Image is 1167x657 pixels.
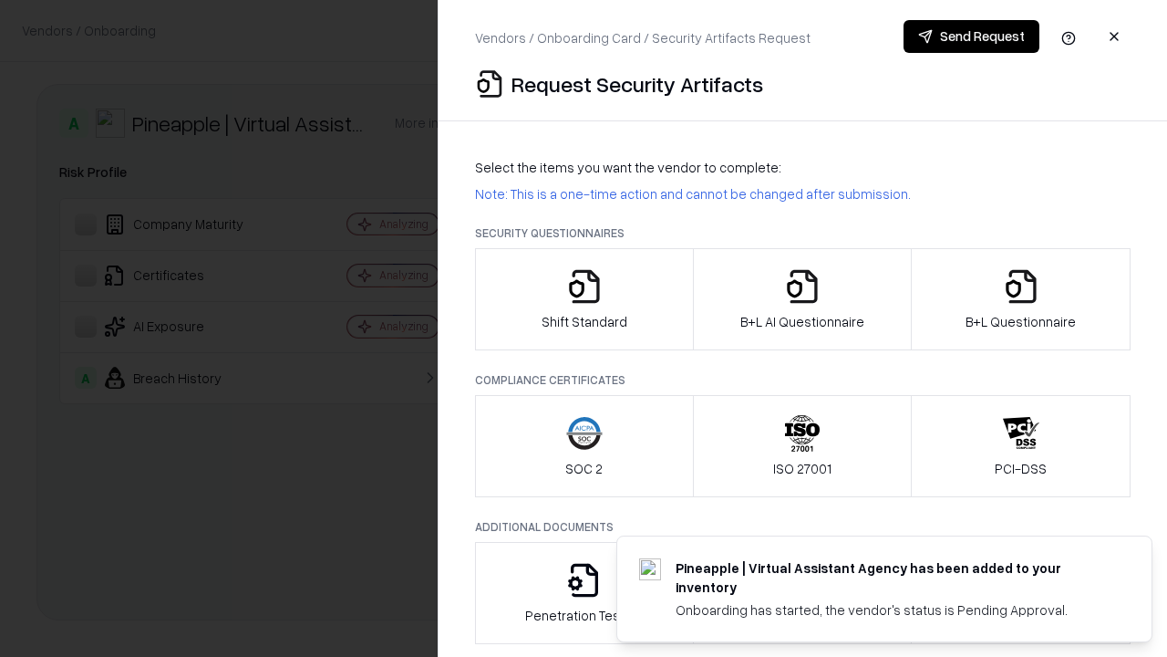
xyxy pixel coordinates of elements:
[511,69,763,99] p: Request Security Artifacts
[475,372,1131,388] p: Compliance Certificates
[475,395,694,497] button: SOC 2
[693,395,913,497] button: ISO 27001
[995,459,1047,478] p: PCI-DSS
[525,606,643,625] p: Penetration Testing
[693,248,913,350] button: B+L AI Questionnaire
[542,312,627,331] p: Shift Standard
[475,184,1131,203] p: Note: This is a one-time action and cannot be changed after submission.
[911,248,1131,350] button: B+L Questionnaire
[676,600,1108,620] div: Onboarding has started, the vendor's status is Pending Approval.
[475,248,694,350] button: Shift Standard
[676,558,1108,597] div: Pineapple | Virtual Assistant Agency has been added to your inventory
[475,542,694,644] button: Penetration Testing
[773,459,831,478] p: ISO 27001
[740,312,864,331] p: B+L AI Questionnaire
[475,225,1131,241] p: Security Questionnaires
[911,395,1131,497] button: PCI-DSS
[475,28,811,47] p: Vendors / Onboarding Card / Security Artifacts Request
[904,20,1039,53] button: Send Request
[475,519,1131,535] p: Additional Documents
[966,312,1076,331] p: B+L Questionnaire
[475,158,1131,177] p: Select the items you want the vendor to complete:
[639,558,661,580] img: trypineapple.com
[565,459,603,478] p: SOC 2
